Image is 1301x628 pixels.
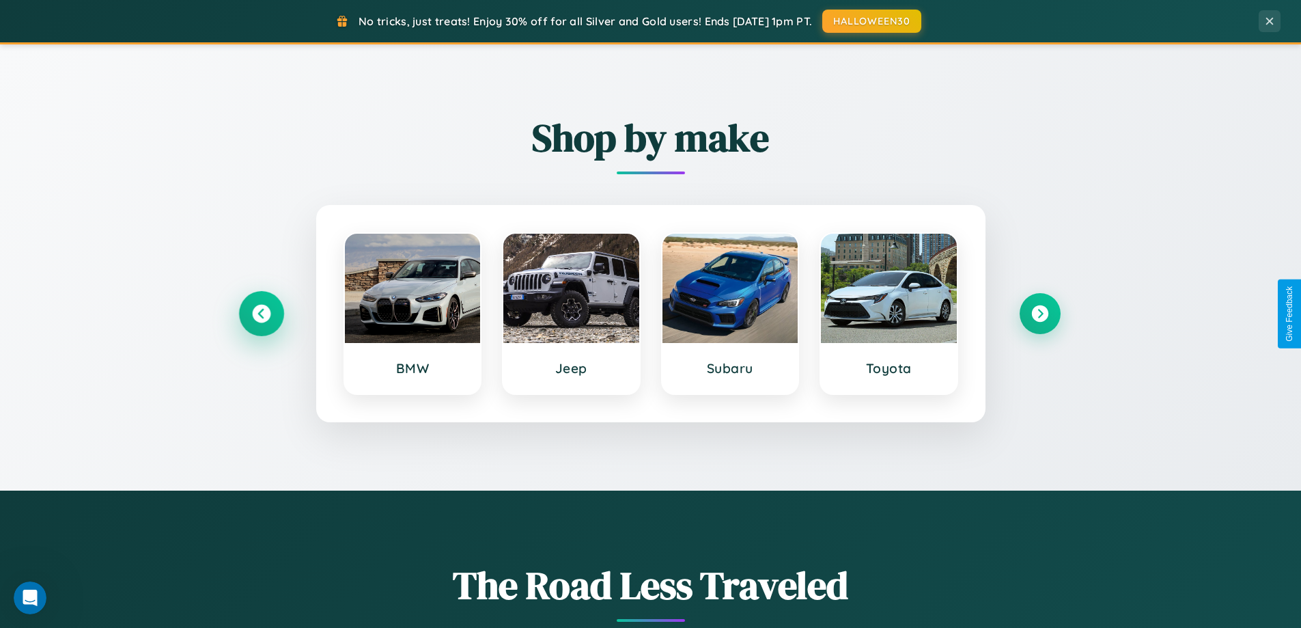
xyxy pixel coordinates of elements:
[822,10,921,33] button: HALLOWEEN30
[241,111,1061,164] h2: Shop by make
[835,360,943,377] h3: Toyota
[1285,286,1294,342] div: Give Feedback
[14,582,46,614] iframe: Intercom live chat
[517,360,626,377] h3: Jeep
[359,360,467,377] h3: BMW
[241,559,1061,612] h1: The Road Less Traveled
[359,14,812,28] span: No tricks, just treats! Enjoy 30% off for all Silver and Gold users! Ends [DATE] 1pm PT.
[676,360,785,377] h3: Subaru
